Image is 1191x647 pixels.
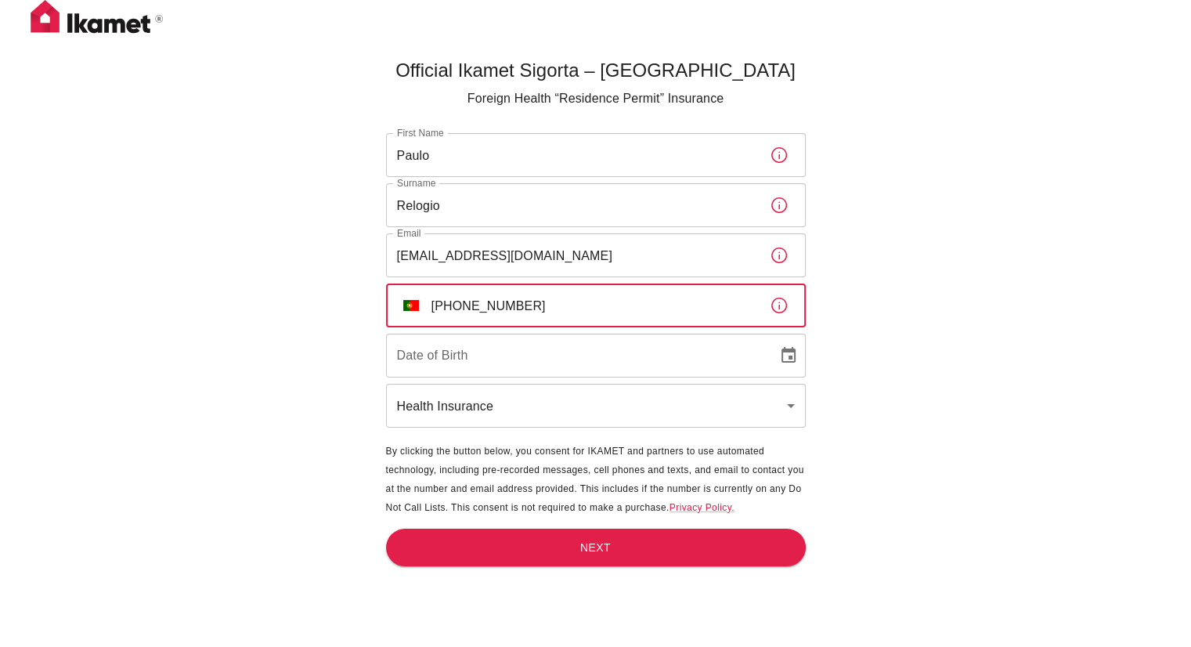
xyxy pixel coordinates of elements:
div: Health Insurance [386,384,806,428]
button: Next [386,529,806,567]
img: unknown [403,300,419,311]
h5: Official Ikamet Sigorta – [GEOGRAPHIC_DATA] [386,58,806,83]
p: Foreign Health “Residence Permit” Insurance [386,89,806,108]
button: Choose date [773,340,804,371]
label: Surname [397,176,435,190]
label: Email [397,226,421,240]
input: DD/MM/YYYY [386,334,767,378]
span: By clicking the button below, you consent for IKAMET and partners to use automated technology, in... [386,446,804,513]
a: Privacy Policy. [669,502,734,513]
button: Select country [397,291,425,320]
label: First Name [397,126,444,139]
